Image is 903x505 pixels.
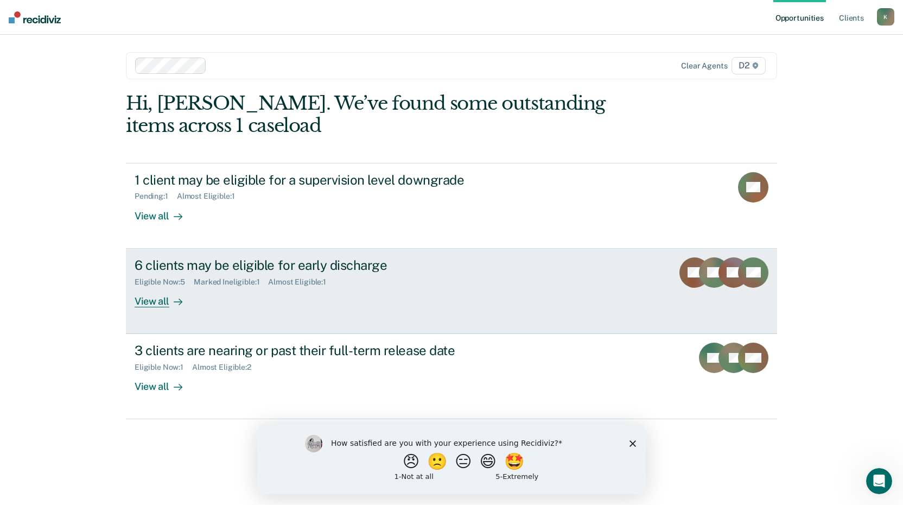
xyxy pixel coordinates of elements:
[732,57,766,74] span: D2
[192,363,260,372] div: Almost Eligible : 2
[194,277,268,287] div: Marked Ineligible : 1
[681,61,727,71] div: Clear agents
[135,277,194,287] div: Eligible Now : 5
[135,286,195,307] div: View all
[866,468,892,494] iframe: Intercom live chat
[135,257,516,273] div: 6 clients may be eligible for early discharge
[877,8,894,26] button: K
[268,277,335,287] div: Almost Eligible : 1
[126,249,777,334] a: 6 clients may be eligible for early dischargeEligible Now:5Marked Ineligible:1Almost Eligible:1Vi...
[135,363,192,372] div: Eligible Now : 1
[135,172,516,188] div: 1 client may be eligible for a supervision level downgrade
[126,163,777,249] a: 1 client may be eligible for a supervision level downgradePending:1Almost Eligible:1View all
[126,92,647,137] div: Hi, [PERSON_NAME]. We’ve found some outstanding items across 1 caseload
[126,334,777,419] a: 3 clients are nearing or past their full-term release dateEligible Now:1Almost Eligible:2View all
[177,192,244,201] div: Almost Eligible : 1
[9,11,61,23] img: Recidiviz
[135,201,195,222] div: View all
[257,424,646,494] iframe: Survey by Kim from Recidiviz
[135,372,195,393] div: View all
[135,192,177,201] div: Pending : 1
[135,343,516,358] div: 3 clients are nearing or past their full-term release date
